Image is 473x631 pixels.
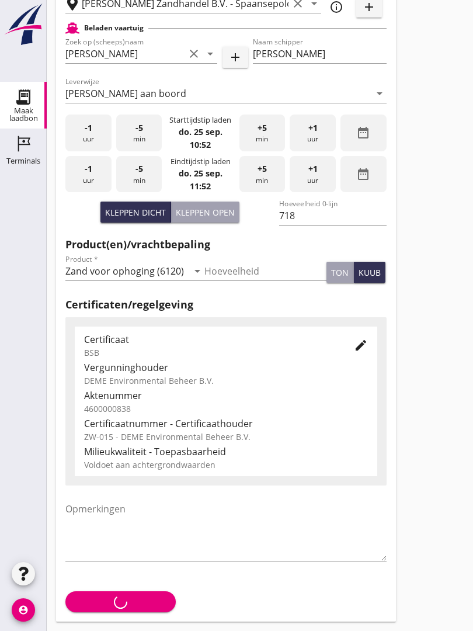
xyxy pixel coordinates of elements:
h2: Product(en)/vrachtbepaling [65,237,387,252]
div: Terminals [6,157,40,165]
strong: do. 25 sep. [179,168,222,179]
input: Hoeveelheid 0-lijn [279,206,386,225]
button: ton [326,262,354,283]
div: Vergunninghouder [84,360,368,375]
div: [PERSON_NAME] aan boord [65,88,186,99]
span: -5 [135,162,143,175]
div: uur [290,156,336,193]
textarea: Opmerkingen [65,500,387,561]
div: Certificaat [84,332,335,346]
div: Aktenummer [84,389,368,403]
div: uur [65,156,112,193]
input: Product * [65,262,188,280]
div: Certificaatnummer - Certificaathouder [84,417,368,431]
strong: 11:52 [190,181,211,192]
div: ton [331,266,349,279]
span: +5 [258,122,267,134]
i: edit [354,338,368,352]
img: logo-small.a267ee39.svg [2,3,44,46]
strong: 10:52 [190,139,211,150]
i: arrow_drop_down [190,264,204,278]
span: +1 [308,162,318,175]
div: Kleppen open [176,206,235,219]
span: -1 [85,162,92,175]
div: 4600000838 [84,403,368,415]
span: +1 [308,122,318,134]
strong: do. 25 sep. [179,126,222,137]
div: Eindtijdstip laden [171,156,231,167]
i: clear [187,47,201,61]
input: Hoeveelheid [204,262,327,280]
span: -1 [85,122,92,134]
button: Kleppen dicht [100,202,171,223]
i: account_circle [12,598,35,622]
div: ZW-015 - DEME Environmental Beheer B.V. [84,431,368,443]
input: Naam schipper [253,44,387,63]
div: Kleppen dicht [105,206,166,219]
div: uur [290,115,336,151]
div: min [116,156,162,193]
span: -5 [135,122,143,134]
input: Zoek op (scheeps)naam [65,44,185,63]
span: +5 [258,162,267,175]
i: arrow_drop_down [203,47,217,61]
div: min [239,156,286,193]
div: min [239,115,286,151]
div: min [116,115,162,151]
button: kuub [354,262,385,283]
div: BSB [84,346,335,359]
i: date_range [356,126,370,140]
i: arrow_drop_down [373,86,387,100]
div: Starttijdstip laden [169,115,231,126]
i: date_range [356,167,370,181]
button: Kleppen open [171,202,239,223]
h2: Certificaten/regelgeving [65,297,387,313]
div: Voldoet aan achtergrondwaarden [84,459,368,471]
div: DEME Environmental Beheer B.V. [84,375,368,387]
i: add [228,50,242,64]
div: kuub [359,266,381,279]
div: Milieukwaliteit - Toepasbaarheid [84,445,368,459]
h2: Beladen vaartuig [84,23,144,33]
div: uur [65,115,112,151]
